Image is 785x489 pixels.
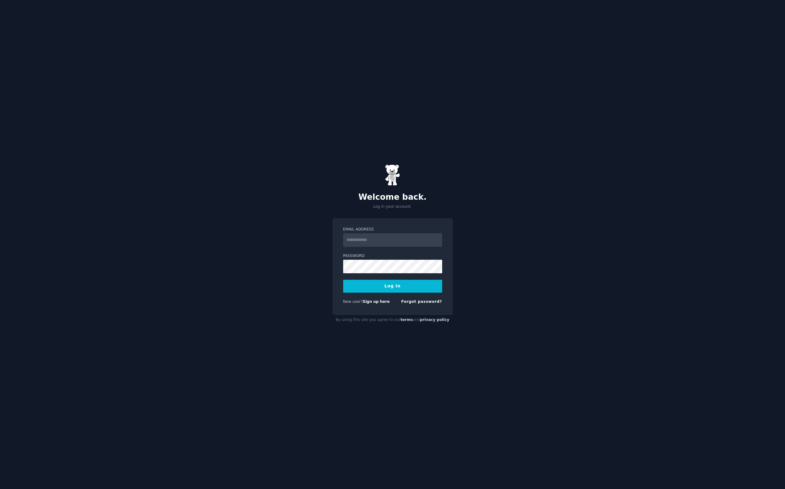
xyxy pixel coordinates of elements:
img: Gummy Bear [385,164,400,186]
label: Email Address [343,227,442,232]
p: Log in your account. [332,204,453,210]
h2: Welcome back. [332,192,453,202]
a: privacy policy [420,318,450,322]
div: By using this site you agree to our and [332,315,453,325]
a: Sign up here [363,299,390,304]
label: Password [343,253,442,259]
span: New user? [343,299,363,304]
a: Forgot password? [401,299,442,304]
a: terms [400,318,413,322]
button: Log In [343,280,442,293]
